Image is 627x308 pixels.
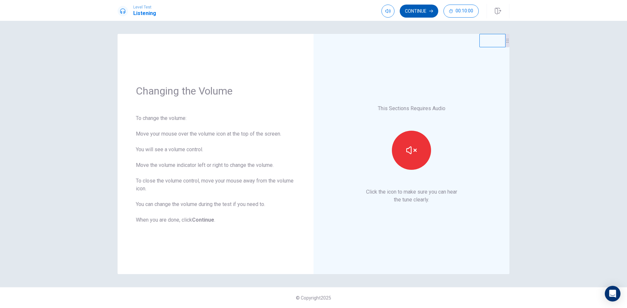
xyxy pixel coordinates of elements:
button: 00:10:00 [443,5,479,18]
p: Click the icon to make sure you can hear the tune clearly. [366,188,457,204]
span: 00:10:00 [456,8,473,14]
b: Continue [192,217,214,223]
div: Open Intercom Messenger [605,286,620,301]
h1: Changing the Volume [136,84,295,97]
p: This Sections Requires Audio [378,105,445,112]
button: Continue [400,5,438,18]
span: © Copyright 2025 [296,295,331,301]
span: Level Test [133,5,156,9]
div: To change the volume: Move your mouse over the volume icon at the top of the screen. You will see... [136,114,295,224]
h1: Listening [133,9,156,17]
